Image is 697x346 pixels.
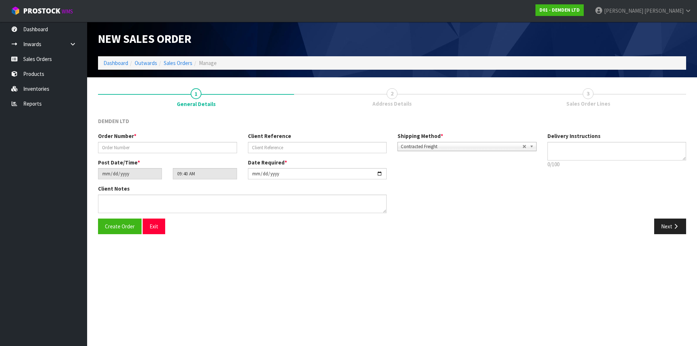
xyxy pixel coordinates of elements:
[248,132,291,140] label: Client Reference
[372,100,412,107] span: Address Details
[98,32,191,46] span: New Sales Order
[604,7,643,14] span: [PERSON_NAME]
[177,100,216,108] span: General Details
[103,60,128,66] a: Dashboard
[583,88,594,99] span: 3
[62,8,73,15] small: WMS
[248,142,387,153] input: Client Reference
[539,7,580,13] strong: D01 - DEMDEN LTD
[654,219,686,234] button: Next
[143,219,165,234] button: Exit
[11,6,20,15] img: cube-alt.png
[23,6,60,16] span: ProStock
[98,118,129,125] span: DEMDEN LTD
[398,132,443,140] label: Shipping Method
[105,223,135,230] span: Create Order
[98,112,686,240] span: General Details
[98,142,237,153] input: Order Number
[387,88,398,99] span: 2
[547,160,686,168] p: 0/100
[98,185,130,192] label: Client Notes
[199,60,217,66] span: Manage
[644,7,684,14] span: [PERSON_NAME]
[566,100,610,107] span: Sales Order Lines
[98,219,142,234] button: Create Order
[248,159,287,166] label: Date Required
[547,132,600,140] label: Delivery Instructions
[401,142,522,151] span: Contracted Freight
[135,60,157,66] a: Outwards
[191,88,201,99] span: 1
[98,132,136,140] label: Order Number
[164,60,192,66] a: Sales Orders
[98,159,140,166] label: Post Date/Time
